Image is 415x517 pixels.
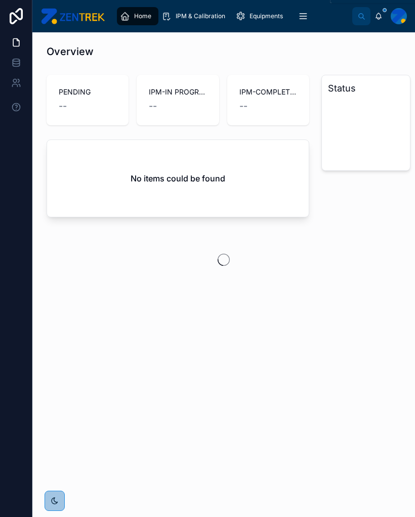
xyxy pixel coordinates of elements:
span: Home [134,12,151,20]
span: Equipments [250,12,283,20]
span: IPM-COMPLETED [239,87,297,97]
span: IPM & Calibration [176,12,225,20]
a: Home [117,7,158,25]
div: scrollable content [113,5,352,27]
span: -- [59,99,67,113]
a: IPM & Calibration [158,7,232,25]
a: Equipments [232,7,290,25]
img: App logo [40,8,105,24]
h1: Overview [47,44,94,59]
span: IPM-IN PROGRESS [149,87,206,97]
h2: No items could be found [131,172,225,184]
h3: Status [328,81,404,96]
span: -- [239,99,247,113]
span: -- [149,99,157,113]
span: PENDING [59,87,116,97]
